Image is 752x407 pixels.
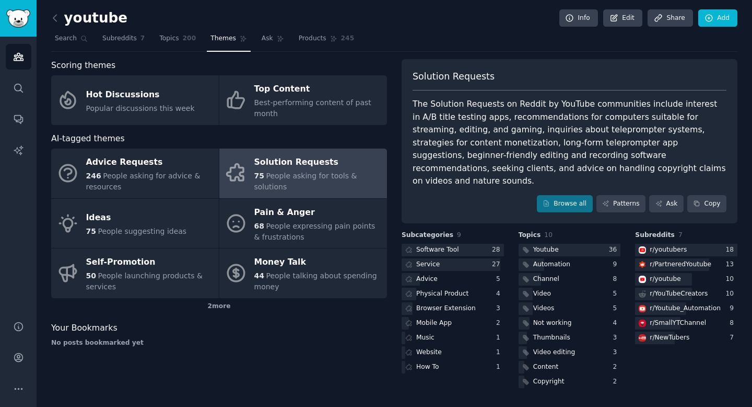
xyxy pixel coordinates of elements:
[51,322,118,335] span: Your Bookmarks
[639,334,646,342] img: NewTubers
[639,305,646,312] img: Youtube_Automation
[496,275,504,284] div: 5
[725,245,737,255] div: 18
[613,275,621,284] div: 8
[416,275,438,284] div: Advice
[519,317,621,330] a: Not working4
[86,154,214,171] div: Advice Requests
[207,30,251,52] a: Themes
[519,244,621,257] a: Youtube36
[544,231,553,239] span: 10
[99,30,148,52] a: Subreddits7
[402,346,504,359] a: Website1
[254,172,357,191] span: People asking for tools & solutions
[730,333,737,343] div: 7
[533,260,570,269] div: Automation
[254,272,377,291] span: People talking about spending money
[725,260,737,269] div: 13
[416,245,459,255] div: Software Tool
[496,333,504,343] div: 1
[725,289,737,299] div: 10
[51,10,127,27] h2: youtube
[416,289,468,299] div: Physical Product
[635,244,737,257] a: youtubersr/youtubers18
[650,319,706,328] div: r/ SmallYTChannel
[219,75,387,125] a: Top ContentBest-performing content of past month
[6,9,30,28] img: GummySearch logo
[613,304,621,313] div: 5
[635,302,737,315] a: Youtube_Automationr/Youtube_Automation9
[496,348,504,357] div: 1
[730,319,737,328] div: 8
[210,34,236,43] span: Themes
[51,30,91,52] a: Search
[533,319,572,328] div: Not working
[635,231,675,240] span: Subreddits
[698,9,737,27] a: Add
[639,261,646,268] img: PartneredYoutube
[559,9,598,27] a: Info
[341,34,355,43] span: 245
[519,288,621,301] a: Video5
[613,319,621,328] div: 4
[519,332,621,345] a: Thumbnails3
[159,34,179,43] span: Topics
[295,30,358,52] a: Products245
[254,154,382,171] div: Solution Requests
[183,34,196,43] span: 200
[51,59,115,72] span: Scoring themes
[86,172,101,180] span: 246
[613,260,621,269] div: 9
[262,34,273,43] span: Ask
[402,317,504,330] a: Mobile App2
[533,333,570,343] div: Thumbnails
[492,245,504,255] div: 28
[51,338,387,348] div: No posts bookmarked yet
[650,333,689,343] div: r/ NewTubers
[102,34,137,43] span: Subreddits
[402,361,504,374] a: How To1
[496,304,504,313] div: 3
[533,245,559,255] div: Youtube
[537,195,593,213] a: Browse all
[519,376,621,389] a: Copyright2
[254,98,371,118] span: Best-performing content of past month
[650,304,721,313] div: r/ Youtube_Automation
[86,172,201,191] span: People asking for advice & resources
[519,346,621,359] a: Video editing3
[254,272,264,280] span: 44
[219,199,387,248] a: Pain & Anger68People expressing pain points & frustrations
[254,254,382,271] div: Money Talk
[258,30,288,52] a: Ask
[413,98,726,188] div: The Solution Requests on Reddit by YouTube communities include interest in A/B title testing apps...
[219,248,387,298] a: Money Talk44People talking about spending money
[687,195,726,213] button: Copy
[639,320,646,327] img: SmallYTChannel
[496,289,504,299] div: 4
[299,34,326,43] span: Products
[51,298,387,315] div: 2 more
[496,363,504,372] div: 1
[533,289,551,299] div: Video
[86,227,96,235] span: 75
[98,227,186,235] span: People suggesting ideas
[86,272,96,280] span: 50
[635,258,737,272] a: PartneredYoutuber/PartneredYoutube13
[402,332,504,345] a: Music1
[492,260,504,269] div: 27
[519,361,621,374] a: Content2
[402,273,504,286] a: Advice5
[86,254,214,271] div: Self-Promotion
[254,172,264,180] span: 75
[639,276,646,283] img: youtube
[519,302,621,315] a: Videos5
[603,9,642,27] a: Edit
[519,273,621,286] a: Channel8
[639,246,646,254] img: youtubers
[650,260,711,269] div: r/ PartneredYoutube
[413,70,495,83] span: Solution Requests
[416,319,452,328] div: Mobile App
[402,231,453,240] span: Subcategories
[402,288,504,301] a: Physical Product4
[416,260,440,269] div: Service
